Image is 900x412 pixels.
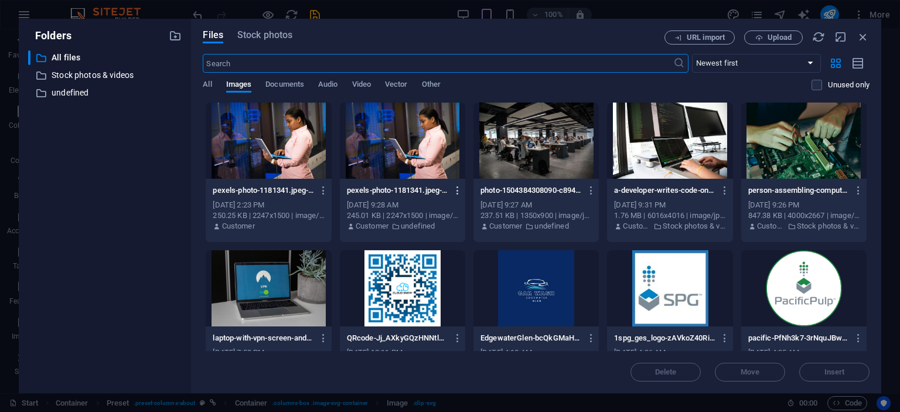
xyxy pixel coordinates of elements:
[757,221,785,231] p: Customer
[356,221,388,231] p: Customer
[52,51,161,64] p: All files
[237,28,292,42] span: Stock photos
[213,348,324,358] div: [DATE] 7:59 PM
[768,34,792,41] span: Upload
[489,221,522,231] p: Customer
[664,30,735,45] button: URL import
[748,200,860,210] div: [DATE] 9:26 PM
[213,200,324,210] div: [DATE] 2:23 PM
[480,333,581,343] p: EdgewaterGlen-bcQkGMaHgjm8N0WluuRnuA.jpg
[748,333,849,343] p: pacific-PfNh3k7-3rNquJBwMi70Tw.png
[748,210,860,221] div: 847.38 KB | 4000x2667 | image/jpeg
[28,28,71,43] p: Folders
[614,185,715,196] p: a-developer-writes-code-on-a-laptop-in-front-of-multiple-monitors-in-an-office-setting-2vfhiWyONe...
[480,200,592,210] div: [DATE] 9:27 AM
[687,34,725,41] span: URL import
[226,77,252,94] span: Images
[828,80,870,90] p: Displays only files that are not in use on the website. Files added during this session can still...
[213,210,324,221] div: 250.25 KB | 2247x1500 | image/jpeg
[169,29,182,42] i: Create new folder
[663,221,725,231] p: Stock photos & videos
[748,348,860,358] div: [DATE] 4:05 AM
[203,28,223,42] span: Files
[347,333,448,343] p: QRcode-Jj_AXkyGQzHNNtl3juHj2A.png
[614,221,725,231] div: By: Customer | Folder: Stock photos & videos
[748,185,849,196] p: person-assembling-computer-motherboard-with-colorful-wires-showcasing-technology-and-engineering-...
[614,210,725,221] div: 1.76 MB | 6016x4016 | image/jpeg
[28,86,182,100] div: undefined
[857,30,870,43] i: Close
[534,221,568,231] p: undefined
[480,185,581,196] p: photo-1504384308090-c894fdcc538d-CxdXBd5SujsPuEBK9kUPqQ.jpg
[748,221,860,231] div: By: Customer | Folder: Stock photos & videos
[28,68,182,83] div: Stock photos & videos
[797,221,860,231] p: Stock photos & videos
[480,221,592,231] div: By: Customer | Folder: undefined
[623,221,650,231] p: Customer
[480,348,592,358] div: [DATE] 4:12 AM
[347,348,458,358] div: [DATE] 12:11 PM
[614,348,725,358] div: [DATE] 4:06 AM
[213,333,313,343] p: laptop-with-vpn-screen-and-a-succulent-plant-on-a-desk-emphasizing-online-privacy-and-security-CU...
[422,77,441,94] span: Other
[812,30,825,43] i: Reload
[614,333,715,343] p: 1spg_ges_logo-zAVkoZ40Ri3Ke2rcm8w03A.jpg
[52,69,161,82] p: Stock photos & videos
[614,200,725,210] div: [DATE] 9:31 PM
[203,54,673,73] input: Search
[347,210,458,221] div: 245.01 KB | 2247x1500 | image/jpeg
[352,77,371,94] span: Video
[203,77,212,94] span: All
[265,77,304,94] span: Documents
[347,200,458,210] div: [DATE] 9:28 AM
[744,30,803,45] button: Upload
[347,221,458,231] div: By: Customer | Folder: undefined
[52,86,161,100] p: undefined
[834,30,847,43] i: Minimize
[401,221,435,231] p: undefined
[28,50,30,65] div: ​
[385,77,408,94] span: Vector
[480,210,592,221] div: 237.51 KB | 1350x900 | image/jpeg
[213,185,313,196] p: pexels-photo-1181341.jpeg-Ef18vMPFIY4WuVPl5s_kvw-8DAMtvD-mdCyIWdWmVu0Ug.jpg
[222,221,255,231] p: Customer
[318,77,337,94] span: Audio
[347,185,448,196] p: pexels-photo-1181341.jpeg-Ef18vMPFIY4WuVPl5s_kvw.jpg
